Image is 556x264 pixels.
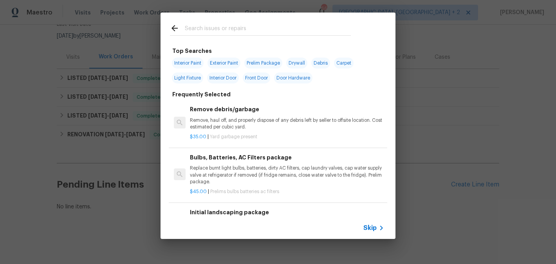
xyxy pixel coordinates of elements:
[190,188,384,195] p: |
[172,47,212,55] h6: Top Searches
[207,72,239,83] span: Interior Door
[172,90,231,99] h6: Frequently Selected
[185,24,351,35] input: Search issues or repairs
[243,72,270,83] span: Front Door
[210,134,257,139] span: Yard garbage present
[274,72,312,83] span: Door Hardware
[190,134,206,139] span: $35.00
[190,134,384,140] p: |
[311,58,330,69] span: Debris
[208,58,240,69] span: Exterior Paint
[172,58,204,69] span: Interior Paint
[286,58,307,69] span: Drywall
[190,189,207,194] span: $45.00
[190,117,384,130] p: Remove, haul off, and properly dispose of any debris left by seller to offsite location. Cost est...
[190,105,384,114] h6: Remove debris/garbage
[334,58,354,69] span: Carpet
[190,208,384,217] h6: Initial landscaping package
[172,72,203,83] span: Light Fixture
[190,153,384,162] h6: Bulbs, Batteries, AC Filters package
[190,165,384,185] p: Replace burnt light bulbs, batteries, dirty AC filters, cap laundry valves, cap water supply valv...
[244,58,282,69] span: Prelim Package
[210,189,279,194] span: Prelims bulbs batteries ac filters
[363,224,377,232] span: Skip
